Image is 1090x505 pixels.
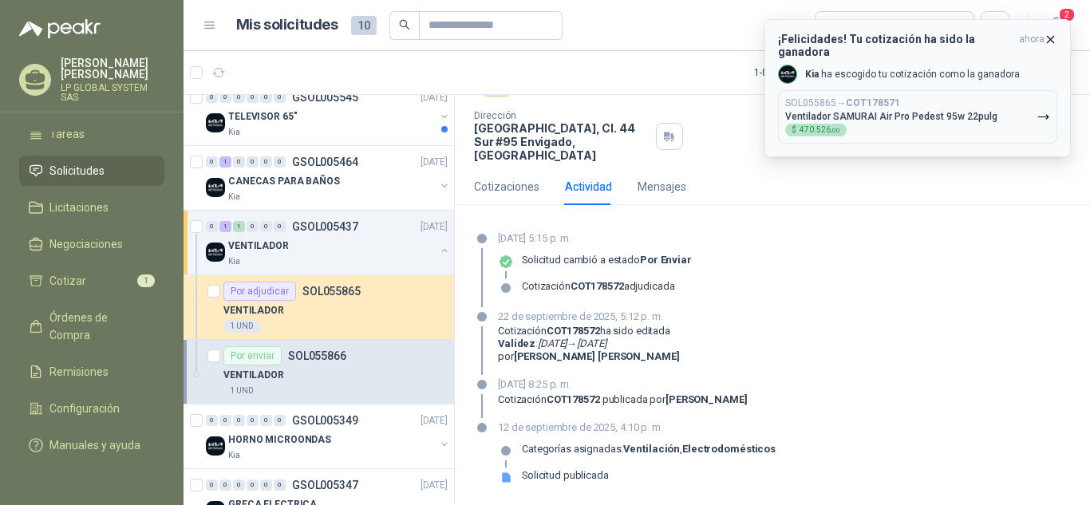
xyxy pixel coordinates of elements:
em: [DATE] [577,337,606,349]
span: Tareas [49,125,85,143]
p: [DATE] 8:25 p. m. [498,377,748,393]
span: por [498,350,679,362]
div: Mensajes [638,178,686,195]
p: Kia [228,449,240,462]
p: SOL055866 [288,350,346,361]
p: VENTILADOR [228,239,289,254]
a: Configuración [19,393,164,424]
div: 0 [247,221,259,232]
img: Company Logo [206,243,225,262]
strong: COT178572 [547,393,600,405]
p: VENTILADOR [223,303,284,318]
p: [GEOGRAPHIC_DATA], Cl. 44 Sur #95 Envigado , [GEOGRAPHIC_DATA] [474,121,650,162]
a: 0 0 0 0 0 0 GSOL005545[DATE] Company LogoTELEVISOR 65"Kia [206,88,451,139]
div: 0 [206,479,218,491]
div: 0 [260,156,272,168]
strong: Por enviar [640,254,692,266]
span: Negociaciones [49,235,123,253]
div: 0 [260,415,272,426]
div: 0 [233,479,245,491]
button: ¡Felicidades! Tu cotización ha sido la ganadoraahora Company LogoKia ha escogido tu cotización co... [764,19,1071,157]
b: COT178571 [846,97,900,108]
img: Company Logo [779,65,796,83]
a: Cotizar1 [19,266,164,296]
span: ahora [1019,33,1045,58]
p: [DATE] [421,90,448,105]
a: Licitaciones [19,192,164,223]
p: VENTILADOR [223,368,284,383]
span: Solicitudes [49,162,105,180]
p: Kia [228,255,240,268]
b: Kia [805,69,819,80]
strong: Electrodomésticos [682,443,776,455]
p: LP GLOBAL SYSTEM SAS [61,83,164,102]
a: Por adjudicarSOL055865VENTILADOR1 UND [184,275,454,340]
strong: [PERSON_NAME] [665,393,747,405]
div: 0 [274,221,286,232]
div: 0 [233,92,245,103]
div: Actividad [565,178,612,195]
p: CANECAS PARA BAÑOS [228,174,340,189]
div: 0 [274,92,286,103]
div: 0 [274,479,286,491]
p: [DATE] [421,413,448,428]
div: 1 [219,221,231,232]
button: SOL055865→COT178571Ventilador SAMURAI Air Pro Pedest 95w 22pulg$470.526,00 [778,90,1057,144]
div: 0 [206,415,218,426]
p: [DATE] [421,478,448,493]
span: 10 [351,16,377,35]
img: Logo peakr [19,19,101,38]
strong: Validez [498,337,535,349]
div: Solicitud publicada [522,469,609,482]
p: [PERSON_NAME] [PERSON_NAME] [61,57,164,80]
span: Cotizar [49,272,86,290]
div: 1 - 8 de 8 [754,60,835,85]
img: Company Logo [206,178,225,197]
p: GSOL005545 [292,92,358,103]
p: TELEVISOR 65" [228,109,297,124]
span: search [399,19,410,30]
p: SOL055865 [302,286,361,297]
a: Tareas [19,119,164,149]
div: 0 [247,92,259,103]
a: Manuales y ayuda [19,430,164,460]
strong: Ventilación [623,443,680,455]
strong: COT178572 [571,280,624,292]
span: Configuración [49,400,120,417]
div: 1 UND [223,320,260,333]
div: 0 [247,479,259,491]
div: 0 [247,156,259,168]
em: [DATE] [538,337,567,349]
b: [PERSON_NAME] [PERSON_NAME] [514,350,680,362]
span: 2 [1058,7,1076,22]
div: 0 [206,156,218,168]
button: 2 [1042,11,1071,40]
div: 0 [274,156,286,168]
p: GSOL005464 [292,156,358,168]
div: $ [785,124,847,136]
div: 0 [260,221,272,232]
a: Órdenes de Compra [19,302,164,350]
div: 0 [260,479,272,491]
img: Company Logo [206,436,225,456]
p: Solicitud cambió a estado [522,254,692,266]
p: 22 de septiembre de 2025, 5:12 p. m. [498,309,679,325]
div: 0 [206,221,218,232]
p: GSOL005437 [292,221,358,232]
div: Cotización ha sido editada [498,325,679,362]
div: 1 [219,156,231,168]
a: Solicitudes [19,156,164,186]
h3: ¡Felicidades! Tu cotización ha sido la ganadora [778,33,1013,58]
p: Kia [228,191,240,203]
span: Licitaciones [49,199,109,216]
a: Por enviarSOL055866VENTILADOR1 UND [184,340,454,404]
p: HORNO MICROONDAS [228,432,331,448]
div: Todas [825,17,859,34]
div: Por enviar [223,346,282,365]
p: Dirección [474,110,650,121]
div: 0 [219,415,231,426]
div: 1 [233,221,245,232]
span: Órdenes de Compra [49,309,149,344]
p: SOL055865 → [785,97,900,109]
div: Cotización adjudicada [522,280,675,293]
